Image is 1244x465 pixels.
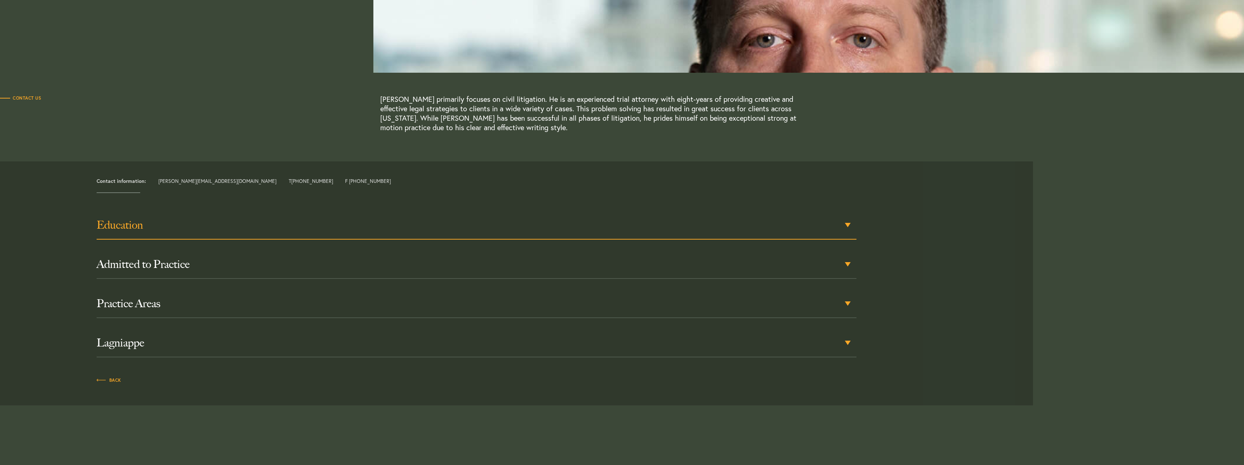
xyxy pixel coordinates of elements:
[97,219,856,232] h3: Education
[289,179,333,184] span: T
[97,376,121,384] a: Back
[97,336,856,349] h3: Lagniappe
[345,179,391,184] span: F [PHONE_NUMBER]
[97,258,856,271] h3: Admitted to Practice
[97,297,856,310] h3: Practice Areas
[97,177,146,184] strong: Contact information:
[380,95,798,132] p: [PERSON_NAME] primarily focuses on civil litigation. He is an experienced trial attorney with eig...
[97,378,121,382] span: Back
[291,177,333,184] a: [PHONE_NUMBER]
[158,177,276,184] a: [PERSON_NAME][EMAIL_ADDRESS][DOMAIN_NAME]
